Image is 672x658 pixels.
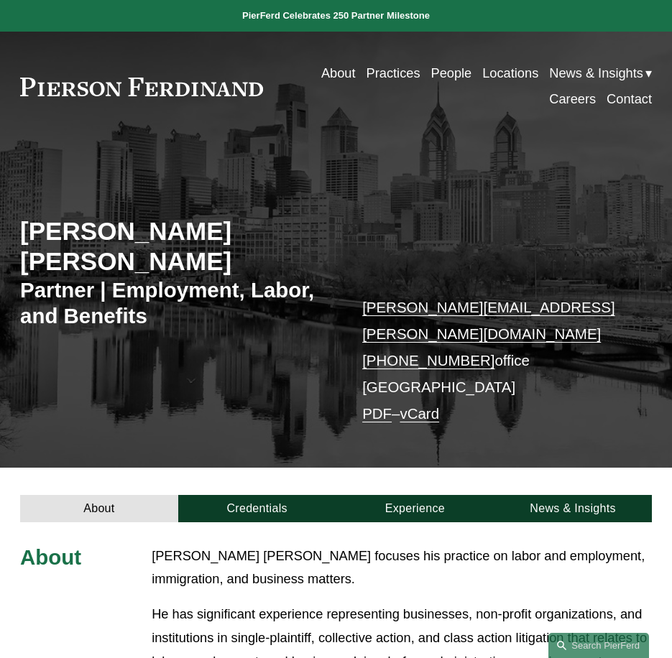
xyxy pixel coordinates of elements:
[549,87,596,113] a: Careers
[362,352,494,369] a: [PHONE_NUMBER]
[549,60,652,86] a: folder dropdown
[152,545,652,592] p: [PERSON_NAME] [PERSON_NAME] focuses his practice on labor and employment, immigration, and busine...
[367,60,420,86] a: Practices
[607,87,652,113] a: Contact
[400,405,439,422] a: vCard
[321,60,356,86] a: About
[431,60,471,86] a: People
[548,633,649,658] a: Search this site
[549,62,643,85] span: News & Insights
[20,495,178,522] a: About
[362,295,625,427] p: office [GEOGRAPHIC_DATA] –
[482,60,538,86] a: Locations
[178,495,336,522] a: Credentials
[362,405,392,422] a: PDF
[362,299,615,342] a: [PERSON_NAME][EMAIL_ADDRESS][PERSON_NAME][DOMAIN_NAME]
[494,495,652,522] a: News & Insights
[20,545,81,569] span: About
[336,495,494,522] a: Experience
[20,216,336,277] h2: [PERSON_NAME] [PERSON_NAME]
[20,277,336,330] h3: Partner | Employment, Labor, and Benefits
